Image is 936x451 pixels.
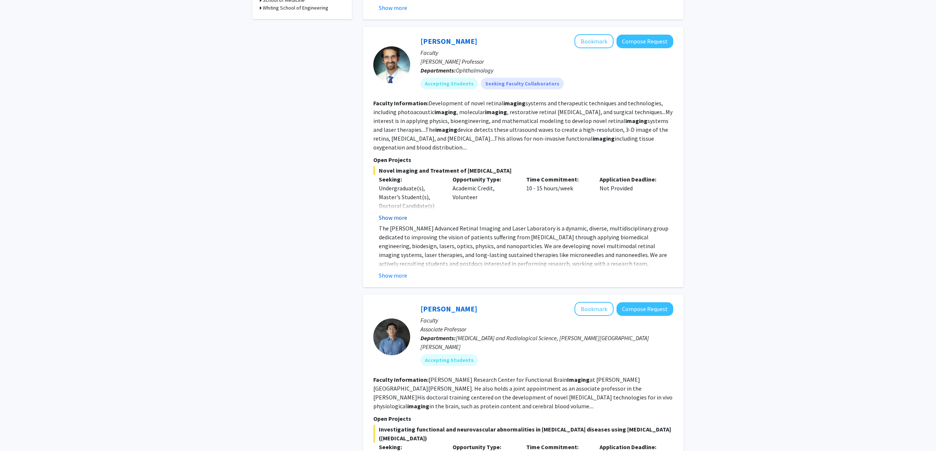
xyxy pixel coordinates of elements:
p: Time Commitment: [526,175,589,184]
button: Compose Request to Yannis Paulus [617,35,673,48]
span: Investigating functional and neurovascular abnormalities in [MEDICAL_DATA] diseases using [MEDICA... [373,425,673,443]
b: imaging [435,126,457,133]
b: Departments: [420,334,456,342]
h3: Whiting School of Engineering [263,4,328,12]
span: [MEDICAL_DATA] and Radiological Science, [PERSON_NAME][GEOGRAPHIC_DATA][PERSON_NAME] [420,334,649,350]
b: Faculty Information: [373,376,429,383]
div: Undergraduate(s), Master's Student(s), Doctoral Candidate(s) (PhD, MD, DMD, PharmD, etc.), Postdo... [379,184,441,272]
p: Faculty [420,48,673,57]
b: imaging [434,108,457,116]
mat-chip: Accepting Students [420,354,478,366]
span: Novel imaging and Treatment of [MEDICAL_DATA] [373,166,673,175]
div: 10 - 15 hours/week [521,175,594,222]
p: Open Projects [373,155,673,164]
b: Departments: [420,67,456,74]
a: [PERSON_NAME] [420,304,477,313]
b: Faculty Information: [373,99,429,107]
button: Add Yannis Paulus to Bookmarks [574,34,614,48]
a: [PERSON_NAME] [420,36,477,46]
b: imaging [407,402,429,410]
p: Opportunity Type: [453,175,515,184]
b: imaging [485,108,507,116]
button: Show more [379,271,407,280]
button: Show more [379,3,407,12]
b: imaging [503,99,525,107]
p: The [PERSON_NAME] Advanced Retinal Imaging and Laser Laboratory is a dynamic, diverse, multidisci... [379,224,673,295]
div: Academic Credit, Volunteer [447,175,521,222]
fg-read-more: [PERSON_NAME] Research Center for Functional Brain at [PERSON_NAME][GEOGRAPHIC_DATA][PERSON_NAME]... [373,376,673,410]
button: Add Jun Hua to Bookmarks [574,302,614,316]
p: Faculty [420,316,673,325]
b: imaging [625,117,647,124]
button: Compose Request to Jun Hua [617,302,673,316]
b: imaging [593,135,615,142]
p: Open Projects [373,414,673,423]
p: [PERSON_NAME] Professor [420,57,673,66]
button: Show more [379,213,407,222]
b: Imaging [567,376,590,383]
p: Application Deadline: [600,175,662,184]
div: Not Provided [594,175,668,222]
mat-chip: Seeking Faculty Collaborators [481,78,564,89]
iframe: Chat [6,418,31,445]
p: Associate Professor [420,325,673,334]
p: Seeking: [379,175,441,184]
span: Ophthalmology [456,67,493,74]
mat-chip: Accepting Students [420,78,478,89]
fg-read-more: Development of novel retinal systems and therapeutic techniques and technologies, including photo... [373,99,673,151]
